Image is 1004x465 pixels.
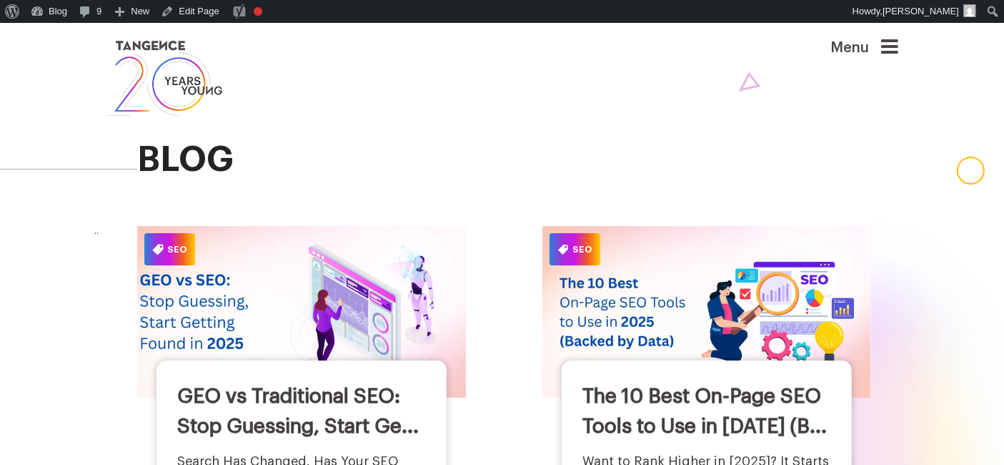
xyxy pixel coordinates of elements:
[152,244,163,255] img: Category Icon
[121,217,483,406] img: GEO vs Traditional SEO: Stop Guessing, Start Getting Found in 2025
[542,226,872,397] img: The 10 Best On-Page SEO Tools to Use in 2025 (Backed by Data)
[558,245,568,255] img: Category Icon
[137,141,899,180] h2: blog
[177,386,419,436] a: GEO vs Traditional SEO: Stop Guessing, Start Ge...
[144,233,195,265] span: SEO
[106,37,224,119] img: logo SVG
[582,386,827,436] a: The 10 Best On-Page SEO Tools to Use in [DATE] (B...
[550,233,600,265] span: SEO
